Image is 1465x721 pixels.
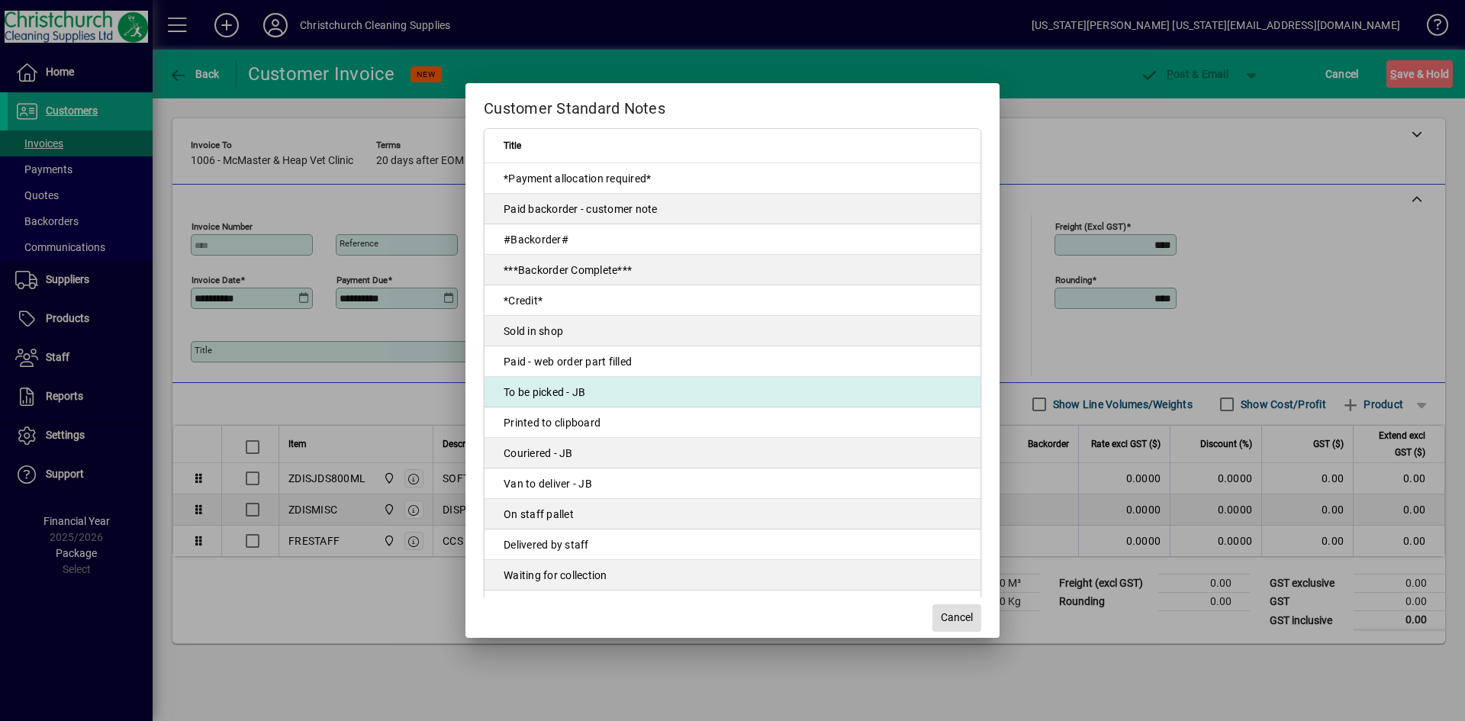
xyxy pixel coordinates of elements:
td: #Backorder# [485,224,980,255]
span: Cancel [941,610,973,626]
td: Printed to clipboard [485,407,980,438]
span: Title [504,137,521,154]
td: Van to deliver - JB [485,468,980,499]
td: Sold in shop [485,316,980,346]
td: On staff pallet [485,499,980,529]
button: Cancel [932,604,981,632]
td: Couriered - JB [485,438,980,468]
td: Paid backorder - customer note [485,194,980,224]
td: To be picked - JB [485,377,980,407]
td: To be picked - [PERSON_NAME] [485,591,980,621]
td: Paid - web order part filled [485,346,980,377]
td: Waiting for collection [485,560,980,591]
h2: Customer Standard Notes [465,83,1000,127]
td: Delivered by staff [485,529,980,560]
td: *Payment allocation required* [485,163,980,194]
